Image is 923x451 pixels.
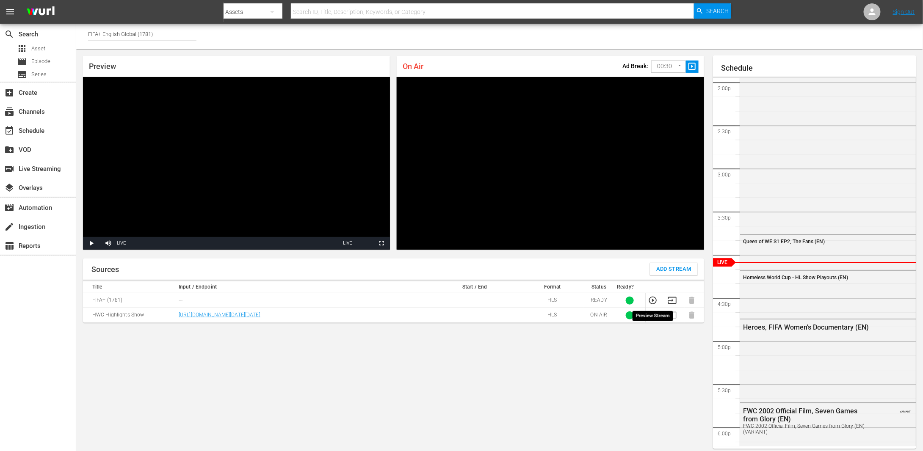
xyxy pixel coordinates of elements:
[743,275,848,280] span: Homeless World Cup - HL Show Playouts (EN)
[521,281,583,293] th: Format
[521,293,583,308] td: HLS
[117,237,126,250] div: LIVE
[721,64,916,72] h1: Schedule
[83,237,100,250] button: Play
[403,62,423,71] span: On Air
[83,281,176,293] th: Title
[176,281,428,293] th: Input / Endpoint
[4,107,14,117] span: Channels
[4,29,14,39] span: Search
[83,308,176,323] td: HWC Highlights Show
[17,44,27,54] span: Asset
[397,77,704,250] div: Video Player
[83,293,176,308] td: FIFA+ (1781)
[20,2,61,22] img: ans4CAIJ8jUAAAAAAAAAAAAAAAAAAAAAAAAgQb4GAAAAAAAAAAAAAAAAAAAAAAAAJMjXAAAAAAAAAAAAAAAAAAAAAAAAgAT5G...
[343,241,353,245] span: LIVE
[743,323,873,331] div: Heroes, FIFA Women's Documentary (EN)
[5,7,15,17] span: menu
[176,293,428,308] td: ---
[89,62,116,71] span: Preview
[4,88,14,98] span: Create
[651,58,686,74] div: 00:30
[100,237,117,250] button: Mute
[4,183,14,193] span: Overlays
[4,222,14,232] span: Ingestion
[583,293,614,308] td: READY
[688,62,697,71] span: slideshow_sharp
[4,241,14,251] span: Reports
[743,407,873,423] div: FWC 2002 Official Film, Seven Games from Glory (EN)
[31,70,47,79] span: Series
[4,145,14,155] span: VOD
[583,308,614,323] td: ON AIR
[31,57,50,66] span: Episode
[4,164,14,174] span: Live Streaming
[650,263,698,275] button: Add Stream
[622,63,648,69] p: Ad Break:
[83,77,390,250] div: Video Player
[583,281,614,293] th: Status
[339,237,356,250] button: Seek to live, currently behind live
[900,406,911,413] span: VARIANT
[31,44,45,53] span: Asset
[17,69,27,80] span: Series
[91,265,119,274] h1: Sources
[743,423,873,435] div: FWC 2002 Official Film, Seven Games from Glory (EN) (VARIANT)
[4,203,14,213] span: Automation
[4,126,14,136] span: Schedule
[656,264,691,274] span: Add Stream
[17,57,27,67] span: Episode
[373,237,390,250] button: Fullscreen
[694,3,731,19] button: Search
[356,237,373,250] button: Picture-in-Picture
[614,281,645,293] th: Ready?
[893,8,915,15] a: Sign Out
[668,296,677,305] button: Transition
[521,308,583,323] td: HLS
[179,312,260,318] a: [URL][DOMAIN_NAME][DATE][DATE]
[743,239,825,245] span: Queen of WE S1 EP2, The Fans (EN)
[706,3,729,19] span: Search
[428,281,521,293] th: Start / End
